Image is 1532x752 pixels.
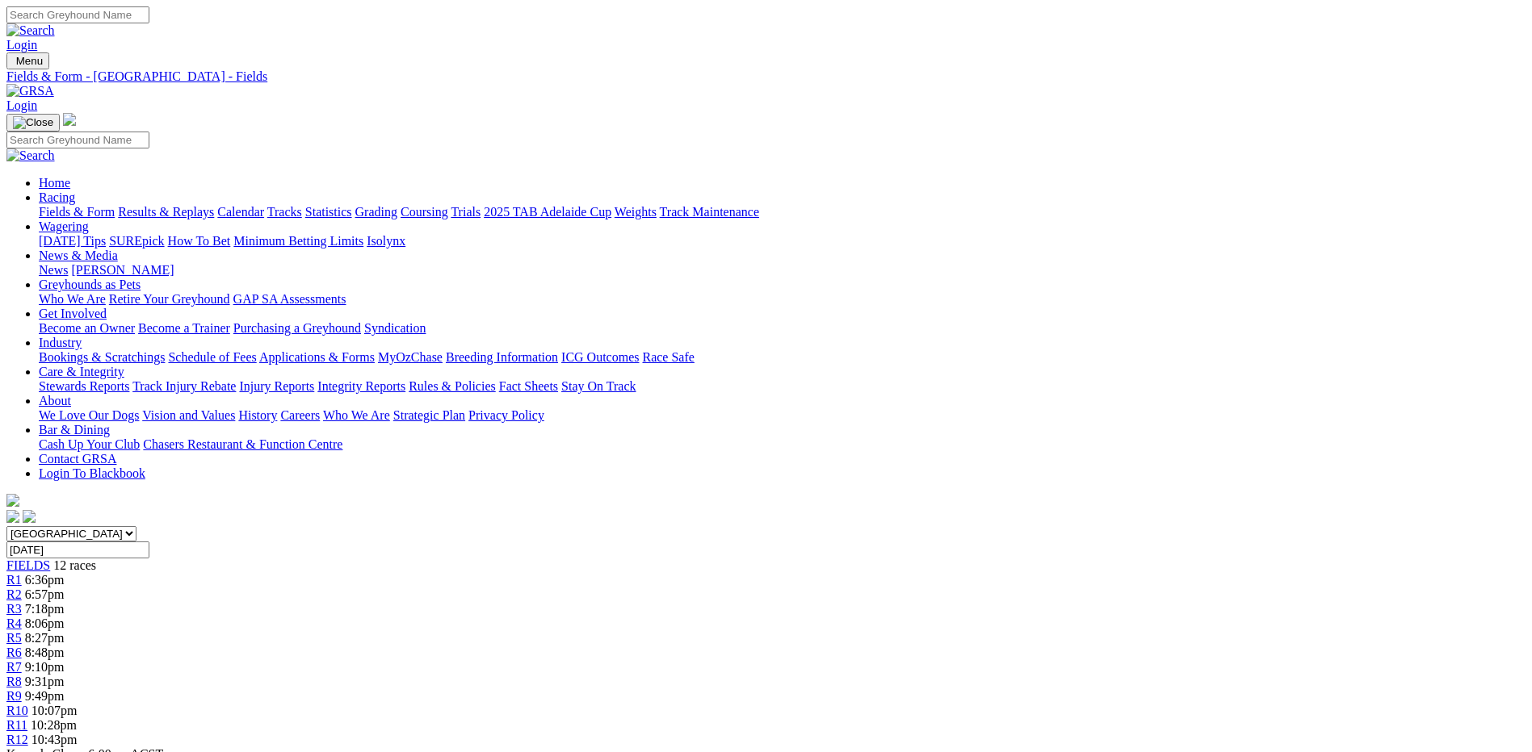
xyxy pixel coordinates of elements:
[280,408,320,422] a: Careers
[39,249,118,262] a: News & Media
[409,379,496,393] a: Rules & Policies
[6,660,22,674] span: R7
[71,263,174,277] a: [PERSON_NAME]
[6,510,19,523] img: facebook.svg
[25,689,65,703] span: 9:49pm
[6,558,50,572] a: FIELDS
[25,660,65,674] span: 9:10pm
[238,408,277,422] a: History
[660,205,759,219] a: Track Maintenance
[25,616,65,630] span: 8:06pm
[39,321,135,335] a: Become an Owner
[239,379,314,393] a: Injury Reports
[39,466,145,480] a: Login To Blackbook
[39,234,106,248] a: [DATE] Tips
[259,350,375,364] a: Applications & Forms
[378,350,443,364] a: MyOzChase
[6,23,55,38] img: Search
[401,205,448,219] a: Coursing
[6,494,19,507] img: logo-grsa-white.png
[168,350,256,364] a: Schedule of Fees
[393,408,465,422] a: Strategic Plan
[6,704,28,717] a: R10
[39,205,1526,219] div: Racing
[132,379,236,393] a: Track Injury Rebate
[39,205,115,219] a: Fields & Form
[355,205,397,219] a: Grading
[39,379,129,393] a: Stewards Reports
[6,132,149,148] input: Search
[63,113,76,126] img: logo-grsa-white.png
[39,437,1526,452] div: Bar & Dining
[6,84,54,98] img: GRSA
[6,631,22,645] a: R5
[642,350,694,364] a: Race Safe
[39,394,71,407] a: About
[168,234,231,248] a: How To Bet
[138,321,230,335] a: Become a Trainer
[39,452,116,466] a: Contact GRSA
[217,205,264,219] a: Calendar
[6,733,28,746] a: R12
[39,190,75,204] a: Racing
[468,408,544,422] a: Privacy Policy
[6,541,149,558] input: Select date
[499,379,558,393] a: Fact Sheets
[109,234,164,248] a: SUREpick
[39,350,165,364] a: Bookings & Scratchings
[6,6,149,23] input: Search
[39,408,1526,423] div: About
[109,292,230,306] a: Retire Your Greyhound
[305,205,352,219] a: Statistics
[39,176,70,190] a: Home
[39,292,106,306] a: Who We Are
[446,350,558,364] a: Breeding Information
[317,379,405,393] a: Integrity Reports
[39,350,1526,365] div: Industry
[6,616,22,630] span: R4
[6,587,22,601] a: R2
[39,307,107,320] a: Get Involved
[39,336,82,349] a: Industry
[31,718,77,732] span: 10:28pm
[6,573,22,587] a: R1
[6,645,22,659] a: R6
[267,205,302,219] a: Tracks
[6,675,22,688] a: R8
[561,350,639,364] a: ICG Outcomes
[39,423,110,437] a: Bar & Dining
[39,379,1526,394] div: Care & Integrity
[25,587,65,601] span: 6:57pm
[6,69,1526,84] a: Fields & Form - [GEOGRAPHIC_DATA] - Fields
[451,205,481,219] a: Trials
[561,379,636,393] a: Stay On Track
[323,408,390,422] a: Who We Are
[23,510,36,523] img: twitter.svg
[53,558,96,572] span: 12 races
[25,573,65,587] span: 6:36pm
[6,114,60,132] button: Toggle navigation
[142,408,235,422] a: Vision and Values
[6,718,27,732] a: R11
[6,98,37,112] a: Login
[484,205,611,219] a: 2025 TAB Adelaide Cup
[6,602,22,616] span: R3
[6,148,55,163] img: Search
[6,38,37,52] a: Login
[25,631,65,645] span: 8:27pm
[143,437,342,451] a: Chasers Restaurant & Function Centre
[25,675,65,688] span: 9:31pm
[6,689,22,703] a: R9
[31,733,78,746] span: 10:43pm
[233,292,346,306] a: GAP SA Assessments
[39,263,68,277] a: News
[39,321,1526,336] div: Get Involved
[615,205,657,219] a: Weights
[39,234,1526,249] div: Wagering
